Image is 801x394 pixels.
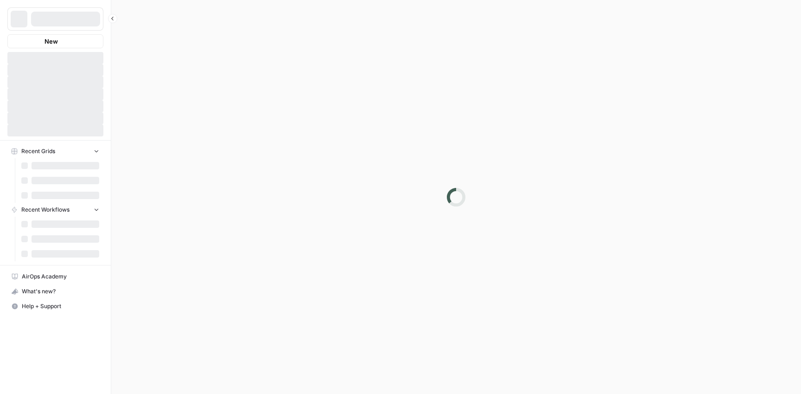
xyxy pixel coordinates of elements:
span: New [44,37,58,46]
button: New [7,34,103,48]
button: What's new? [7,284,103,299]
button: Recent Workflows [7,203,103,217]
span: Help + Support [22,302,99,310]
button: Recent Grids [7,144,103,158]
button: Help + Support [7,299,103,314]
span: Recent Workflows [21,206,70,214]
a: AirOps Academy [7,269,103,284]
span: Recent Grids [21,147,55,155]
span: AirOps Academy [22,272,99,281]
div: What's new? [8,284,103,298]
